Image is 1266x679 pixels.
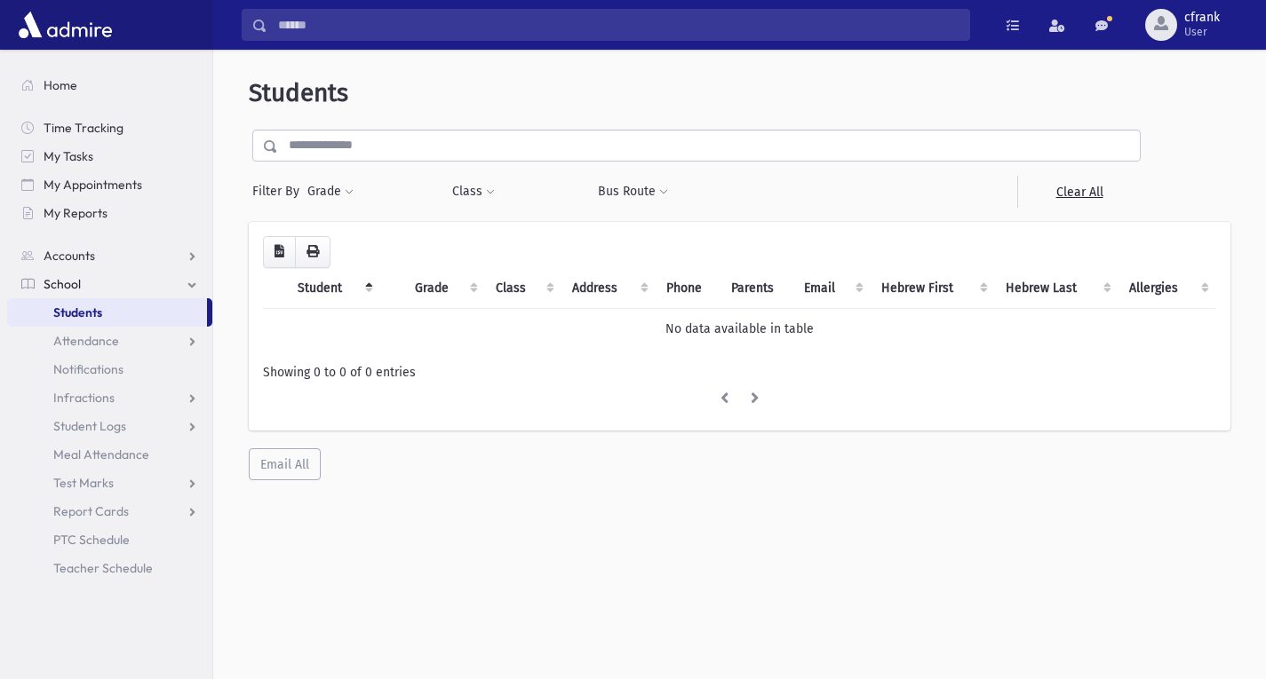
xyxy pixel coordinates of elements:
a: Time Tracking [7,114,212,142]
div: Showing 0 to 0 of 0 entries [263,363,1216,382]
img: AdmirePro [14,7,116,43]
th: Grade: activate to sort column ascending [404,268,485,309]
button: CSV [263,236,296,268]
th: Address: activate to sort column ascending [561,268,656,309]
a: Test Marks [7,469,212,497]
button: Class [451,176,496,208]
th: Hebrew Last: activate to sort column ascending [995,268,1119,309]
span: My Appointments [44,177,142,193]
a: Infractions [7,383,212,412]
span: Time Tracking [44,120,123,136]
button: Print [295,236,330,268]
span: User [1184,25,1220,39]
span: Filter By [252,182,307,201]
span: School [44,276,81,292]
span: Meal Attendance [53,446,149,462]
button: Email All [249,448,321,480]
span: Test Marks [53,475,114,491]
a: Student Logs [7,412,212,440]
a: Students [7,298,207,327]
a: Report Cards [7,497,212,525]
th: Class: activate to sort column ascending [485,268,561,309]
a: My Appointments [7,170,212,199]
span: Report Cards [53,503,129,519]
th: Allergies: activate to sort column ascending [1119,268,1216,309]
span: Attendance [53,333,119,349]
td: No data available in table [263,308,1216,349]
span: Student Logs [53,418,126,434]
th: Hebrew First: activate to sort column ascending [871,268,995,309]
a: Accounts [7,241,212,270]
a: Teacher Schedule [7,554,212,582]
span: Students [53,304,102,320]
a: My Reports [7,199,212,227]
a: Notifications [7,355,212,383]
button: Bus Route [597,176,669,208]
a: Clear All [1017,176,1141,208]
th: Phone [656,268,721,309]
span: Infractions [53,390,115,406]
span: cfrank [1184,11,1220,25]
th: Parents [721,268,793,309]
a: My Tasks [7,142,212,170]
input: Search [267,9,969,41]
th: Email: activate to sort column ascending [793,268,872,309]
button: Grade [307,176,354,208]
th: Student: activate to sort column descending [287,268,380,309]
a: School [7,270,212,298]
a: Meal Attendance [7,440,212,469]
span: Notifications [53,361,123,377]
a: PTC Schedule [7,525,212,554]
span: My Reports [44,205,107,221]
span: Home [44,77,77,93]
a: Home [7,71,212,99]
span: Accounts [44,248,95,264]
span: My Tasks [44,148,93,164]
span: PTC Schedule [53,532,130,548]
span: Students [249,78,348,107]
a: Attendance [7,327,212,355]
span: Teacher Schedule [53,560,153,576]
